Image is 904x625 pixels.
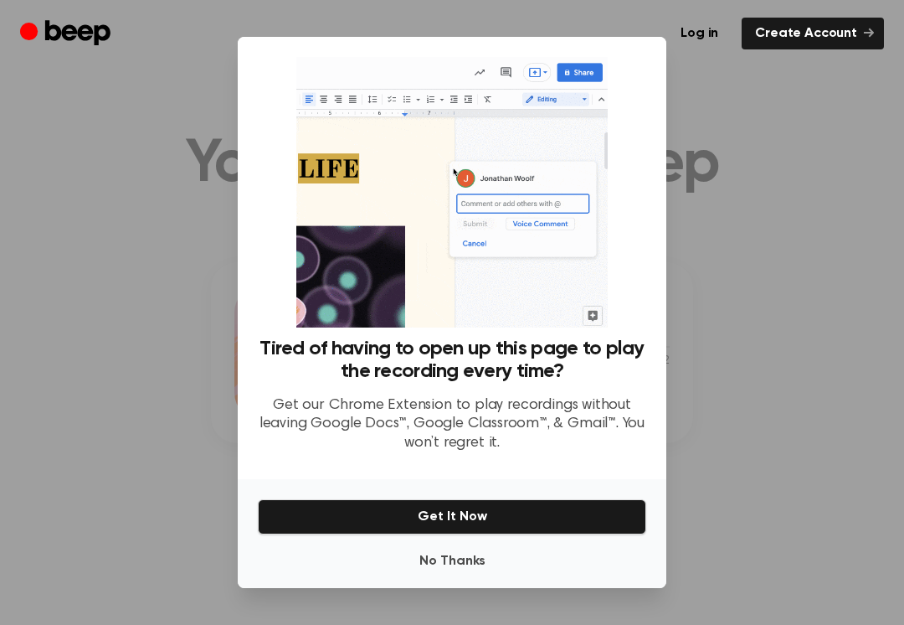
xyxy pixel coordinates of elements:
[258,338,646,383] h3: Tired of having to open up this page to play the recording every time?
[667,18,732,49] a: Log in
[742,18,884,49] a: Create Account
[20,18,115,50] a: Beep
[258,499,646,535] button: Get It Now
[258,545,646,578] button: No Thanks
[296,57,607,328] img: Beep extension in action
[258,396,646,453] p: Get our Chrome Extension to play recordings without leaving Google Docs™, Google Classroom™, & Gm...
